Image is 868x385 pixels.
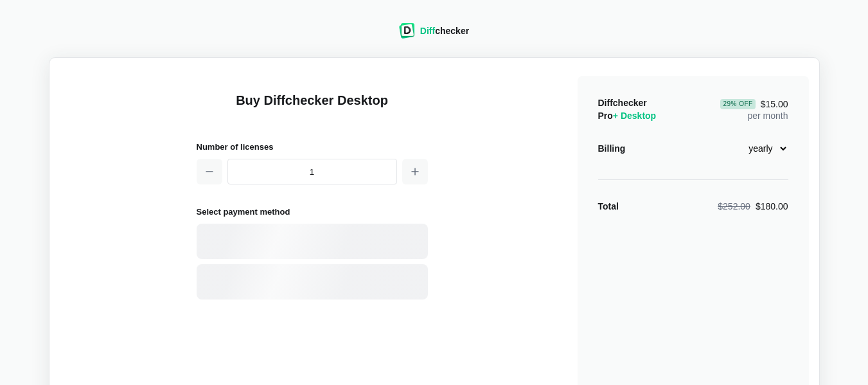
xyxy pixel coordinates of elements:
img: Diffchecker logo [399,23,415,39]
input: 1 [227,159,397,184]
h2: Select payment method [197,205,428,219]
span: + Desktop [613,111,656,121]
div: 29 % Off [720,99,755,109]
strong: Total [598,201,619,211]
h1: Buy Diffchecker Desktop [197,91,428,125]
span: Diffchecker [598,98,647,108]
div: per month [720,96,788,122]
span: $252.00 [718,201,750,211]
span: $15.00 [720,99,788,109]
h2: Number of licenses [197,140,428,154]
a: Diffchecker logoDiffchecker [399,30,469,40]
div: $180.00 [718,200,788,213]
span: Diff [420,26,435,36]
span: Pro [598,111,657,121]
div: Billing [598,142,626,155]
div: checker [420,24,469,37]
